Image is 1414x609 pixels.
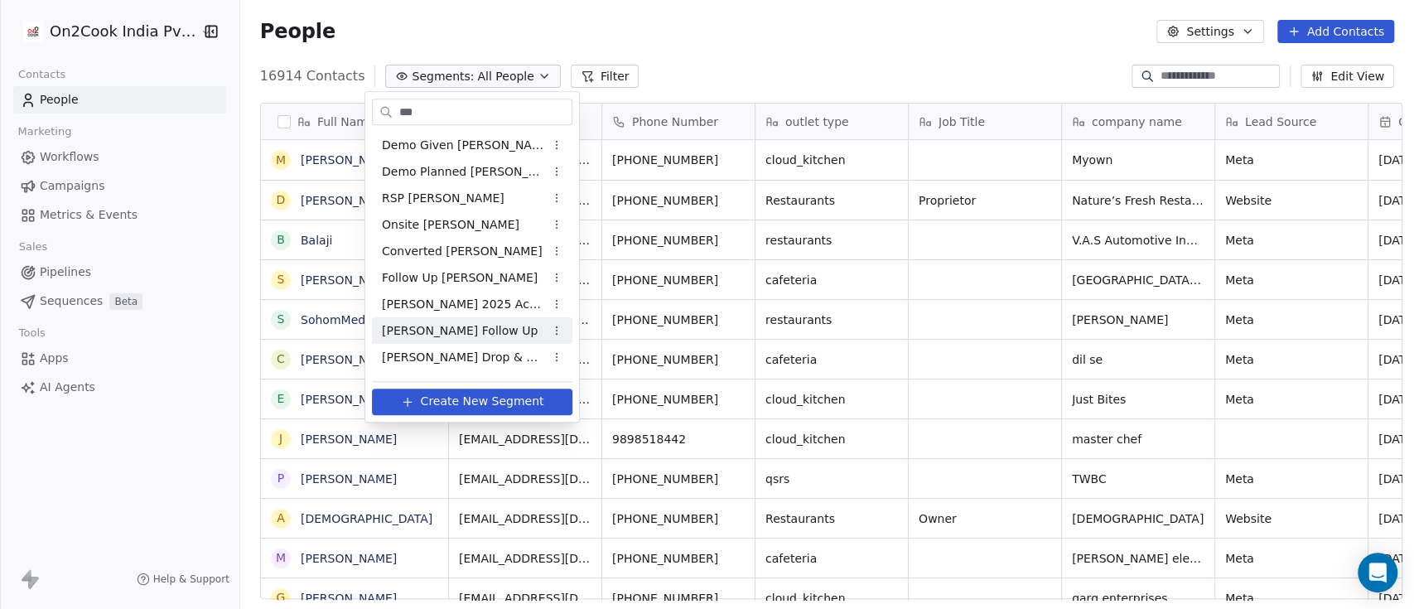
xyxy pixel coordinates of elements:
[372,132,572,397] div: Suggestions
[372,389,572,415] button: Create New Segment
[382,190,504,207] span: RSP [PERSON_NAME]
[421,393,544,410] span: Create New Segment
[382,322,538,340] span: [PERSON_NAME] Follow Up
[382,243,543,260] span: Converted [PERSON_NAME]
[382,137,544,154] span: Demo Given [PERSON_NAME]
[382,216,519,234] span: Onsite [PERSON_NAME]
[382,163,544,181] span: Demo Planned [PERSON_NAME]
[382,349,544,366] span: [PERSON_NAME] Drop & Cold
[382,269,538,287] span: Follow Up [PERSON_NAME]
[382,296,544,313] span: [PERSON_NAME] 2025 Active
